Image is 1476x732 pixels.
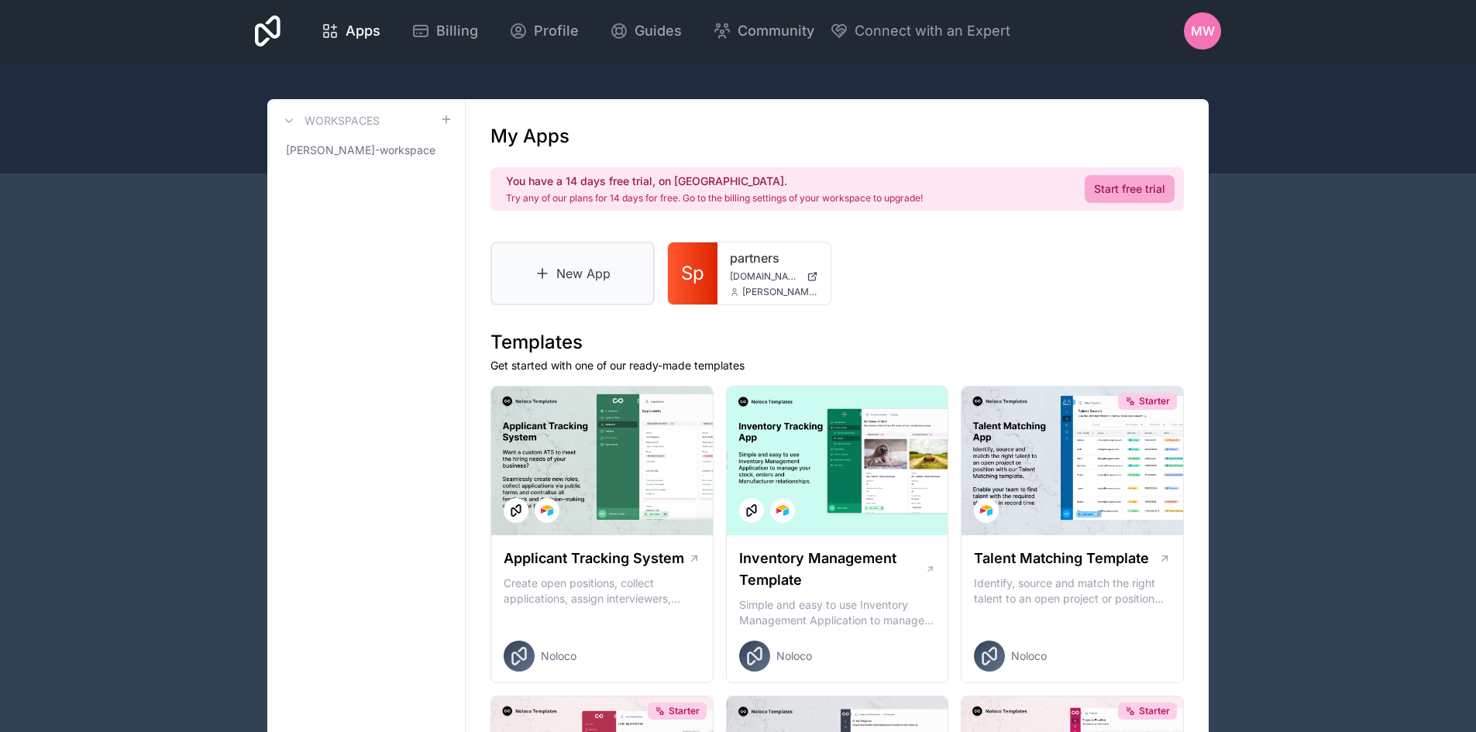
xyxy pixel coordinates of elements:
[1085,175,1175,203] a: Start free trial
[730,249,818,267] a: partners
[280,136,452,164] a: [PERSON_NAME]-workspace
[730,270,800,283] span: [DOMAIN_NAME]
[490,124,569,149] h1: My Apps
[541,648,576,664] span: Noloco
[304,113,380,129] h3: Workspaces
[739,548,925,591] h1: Inventory Management Template
[506,174,923,189] h2: You have a 14 days free trial, on [GEOGRAPHIC_DATA].
[1139,705,1170,717] span: Starter
[308,14,393,48] a: Apps
[668,242,717,304] a: Sp
[742,286,818,298] span: [PERSON_NAME][EMAIL_ADDRESS][DOMAIN_NAME]
[681,261,704,286] span: Sp
[855,20,1010,42] span: Connect with an Expert
[776,648,812,664] span: Noloco
[974,576,1171,607] p: Identify, source and match the right talent to an open project or position with our Talent Matchi...
[504,548,684,569] h1: Applicant Tracking System
[1139,395,1170,407] span: Starter
[534,20,579,42] span: Profile
[1011,648,1047,664] span: Noloco
[490,242,655,305] a: New App
[490,330,1184,355] h1: Templates
[776,504,789,517] img: Airtable Logo
[541,504,553,517] img: Airtable Logo
[504,576,700,607] p: Create open positions, collect applications, assign interviewers, centralise candidate feedback a...
[497,14,591,48] a: Profile
[730,270,818,283] a: [DOMAIN_NAME]
[739,597,936,628] p: Simple and easy to use Inventory Management Application to manage your stock, orders and Manufact...
[597,14,694,48] a: Guides
[1191,22,1215,40] span: MW
[286,143,435,158] span: [PERSON_NAME]-workspace
[399,14,490,48] a: Billing
[436,20,478,42] span: Billing
[346,20,380,42] span: Apps
[280,112,380,130] a: Workspaces
[506,192,923,204] p: Try any of our plans for 14 days for free. Go to the billing settings of your workspace to upgrade!
[700,14,827,48] a: Community
[738,20,814,42] span: Community
[669,705,700,717] span: Starter
[974,548,1149,569] h1: Talent Matching Template
[980,504,993,517] img: Airtable Logo
[490,358,1184,373] p: Get started with one of our ready-made templates
[635,20,682,42] span: Guides
[830,20,1010,42] button: Connect with an Expert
